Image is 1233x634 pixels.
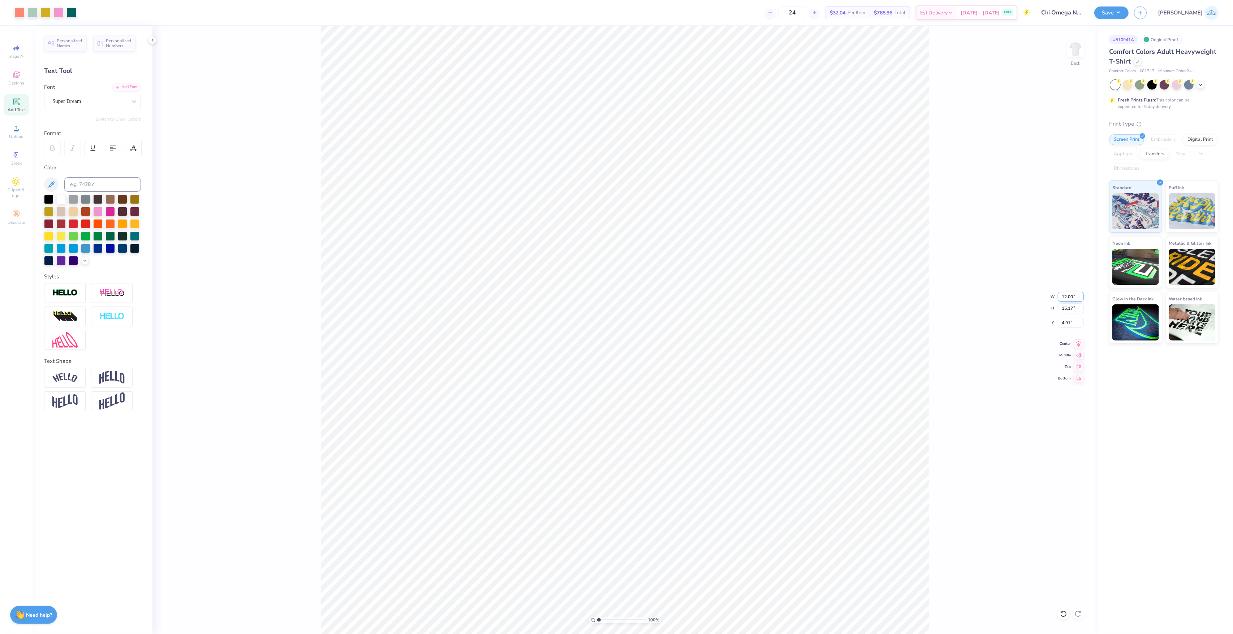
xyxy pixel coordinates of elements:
div: Transfers [1140,149,1169,160]
span: Standard [1112,184,1131,191]
span: Puff Ink [1169,184,1184,191]
span: Neon Ink [1112,239,1130,247]
img: Metallic & Glitter Ink [1169,249,1216,285]
img: Arch [99,371,125,385]
button: Switch to Greek Letters [96,116,141,122]
span: Greek [11,160,22,166]
img: Back [1068,42,1083,56]
span: # C1717 [1139,68,1155,74]
div: Foil [1194,149,1211,160]
img: Water based Ink [1169,304,1216,340]
span: Clipart & logos [4,187,29,199]
span: Per Item [848,9,865,17]
span: Upload [9,134,23,139]
div: Screen Print [1109,134,1144,145]
button: Save [1094,6,1129,19]
img: Glow in the Dark Ink [1112,304,1159,340]
div: Rhinestones [1109,163,1144,174]
strong: Fresh Prints Flash: [1118,97,1156,103]
span: Glow in the Dark Ink [1112,295,1154,303]
span: Minimum Order: 24 + [1158,68,1194,74]
span: $768.96 [874,9,892,17]
div: Print Type [1109,120,1219,128]
input: e.g. 7428 c [64,177,141,192]
div: # 510941A [1109,35,1138,44]
label: Font [44,83,55,91]
div: Format [44,129,142,138]
img: Stroke [52,289,78,297]
span: [DATE] - [DATE] [961,9,1000,17]
span: $32.04 [830,9,845,17]
span: FREE [1004,10,1012,15]
span: [PERSON_NAME] [1158,9,1203,17]
strong: Need help? [26,612,52,618]
input: – – [778,6,806,19]
input: Untitled Design [1036,5,1089,20]
div: Applique [1109,149,1138,160]
img: Free Distort [52,332,78,348]
img: Puff Ink [1169,193,1216,229]
div: Digital Print [1183,134,1218,145]
img: Josephine Amber Orros [1204,6,1219,20]
img: Arc [52,373,78,383]
span: Center [1058,341,1071,346]
div: Text Tool [44,66,141,76]
span: Top [1058,364,1071,369]
span: Middle [1058,353,1071,358]
div: Original Proof [1142,35,1182,44]
span: 100 % [648,617,659,623]
span: Image AI [8,53,25,59]
img: 3d Illusion [52,311,78,322]
span: Add Text [8,107,25,113]
div: Styles [44,273,141,281]
span: Est. Delivery [920,9,948,17]
a: [PERSON_NAME] [1158,6,1219,20]
span: Decorate [8,220,25,225]
div: Embroidery [1146,134,1181,145]
img: Negative Space [99,312,125,321]
span: Comfort Colors Adult Heavyweight T-Shirt [1109,47,1216,66]
span: Designs [8,80,24,86]
div: Text Shape [44,357,141,365]
span: Bottom [1058,376,1071,381]
span: Personalized Numbers [106,38,132,48]
div: This color can be expedited for 5 day delivery. [1118,97,1207,110]
span: Water based Ink [1169,295,1202,303]
span: Personalized Names [57,38,82,48]
div: Add Font [112,83,141,91]
img: Standard [1112,193,1159,229]
img: Shadow [99,288,125,298]
span: Metallic & Glitter Ink [1169,239,1212,247]
div: Vinyl [1171,149,1191,160]
img: Flag [52,394,78,408]
span: Comfort Colors [1109,68,1136,74]
img: Rise [99,392,125,410]
img: Neon Ink [1112,249,1159,285]
span: Total [894,9,905,17]
div: Color [44,164,141,172]
div: Back [1071,60,1080,66]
